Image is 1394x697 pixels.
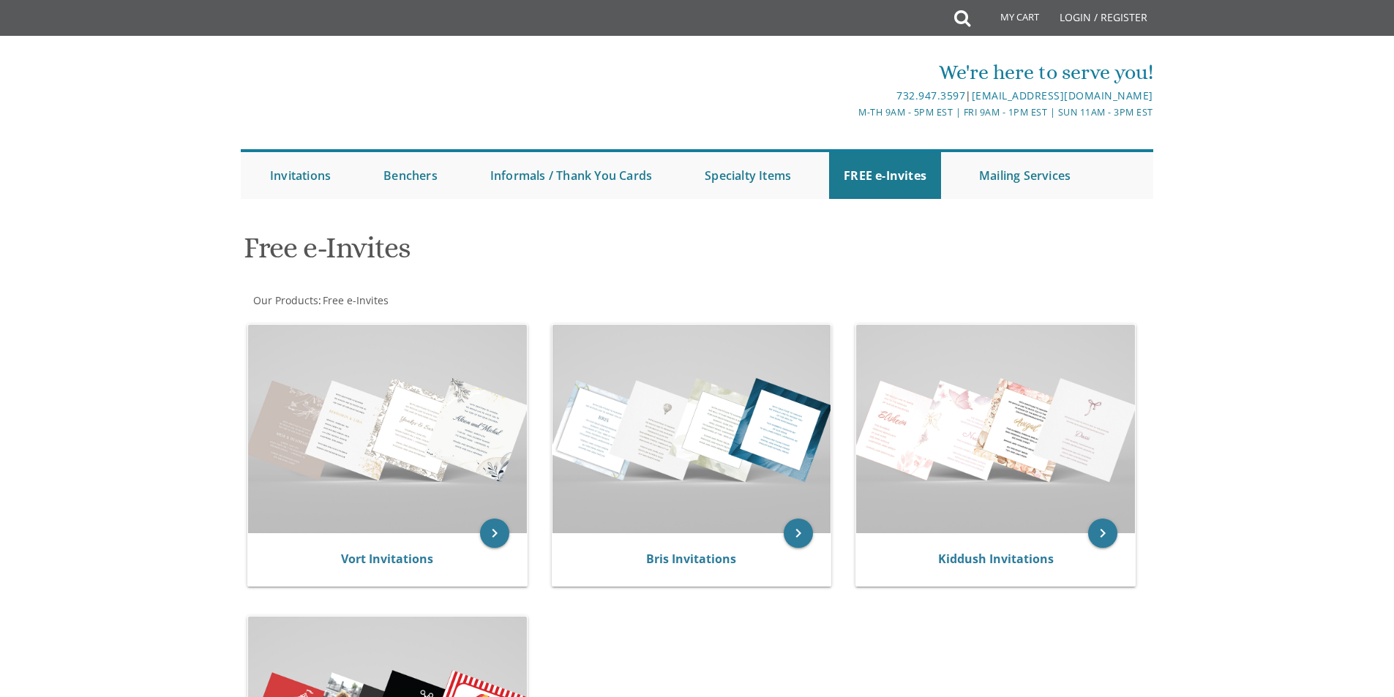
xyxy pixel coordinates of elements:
a: Free e-Invites [321,293,389,307]
img: Bris Invitations [552,325,831,533]
a: Invitations [255,152,345,199]
a: Vort Invitations [341,551,433,567]
a: keyboard_arrow_right [1088,519,1117,548]
a: Bris Invitations [646,551,736,567]
a: Mailing Services [964,152,1085,199]
a: Kiddush Invitations [938,551,1054,567]
a: FREE e-Invites [829,152,941,199]
a: Informals / Thank You Cards [476,152,667,199]
div: | [546,87,1153,105]
img: Kiddush Invitations [856,325,1135,533]
div: : [241,293,697,308]
a: Benchers [369,152,452,199]
a: Our Products [252,293,318,307]
div: We're here to serve you! [546,58,1153,87]
h1: Free e-Invites [244,232,841,275]
img: Vort Invitations [248,325,527,533]
a: keyboard_arrow_right [784,519,813,548]
a: 732.947.3597 [896,88,965,102]
a: keyboard_arrow_right [480,519,509,548]
span: Free e-Invites [323,293,389,307]
a: Specialty Items [690,152,806,199]
a: [EMAIL_ADDRESS][DOMAIN_NAME] [972,88,1153,102]
a: My Cart [969,1,1049,38]
div: M-Th 9am - 5pm EST | Fri 9am - 1pm EST | Sun 11am - 3pm EST [546,105,1153,120]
